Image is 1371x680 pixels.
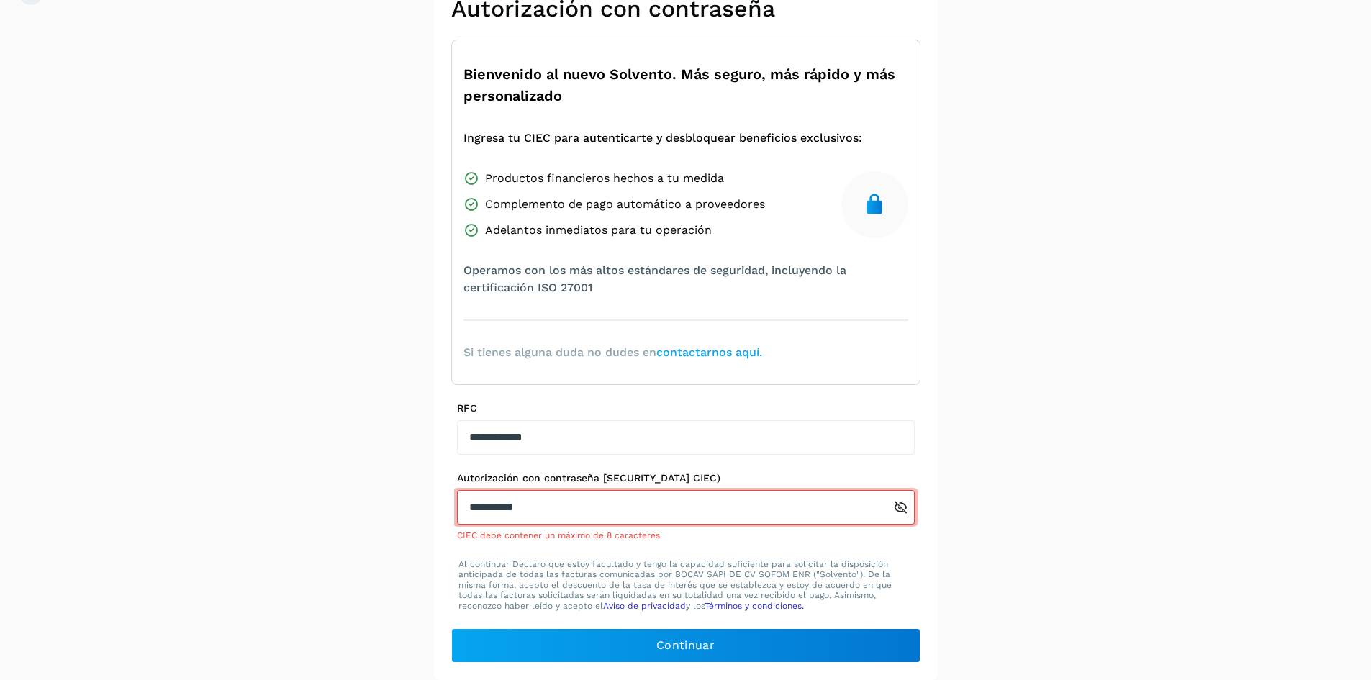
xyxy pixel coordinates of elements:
span: Si tienes alguna duda no dudes en [463,344,762,361]
span: Adelantos inmediatos para tu operación [485,222,712,239]
p: Al continuar Declaro que estoy facultado y tengo la capacidad suficiente para solicitar la dispos... [458,559,913,611]
span: Productos financieros hechos a tu medida [485,170,724,187]
span: Ingresa tu CIEC para autenticarte y desbloquear beneficios exclusivos: [463,130,862,147]
span: Complemento de pago automático a proveedores [485,196,765,213]
label: RFC [457,402,915,414]
span: CIEC debe contener un máximo de 8 caracteres [457,530,660,540]
a: contactarnos aquí. [656,345,762,359]
span: Operamos con los más altos estándares de seguridad, incluyendo la certificación ISO 27001 [463,262,908,296]
span: Bienvenido al nuevo Solvento. Más seguro, más rápido y más personalizado [463,63,908,106]
a: Aviso de privacidad [603,601,686,611]
label: Autorización con contraseña [SECURITY_DATA] CIEC) [457,472,915,484]
a: Términos y condiciones. [705,601,804,611]
button: Continuar [451,628,920,663]
span: Continuar [656,638,715,653]
img: secure [863,193,886,216]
